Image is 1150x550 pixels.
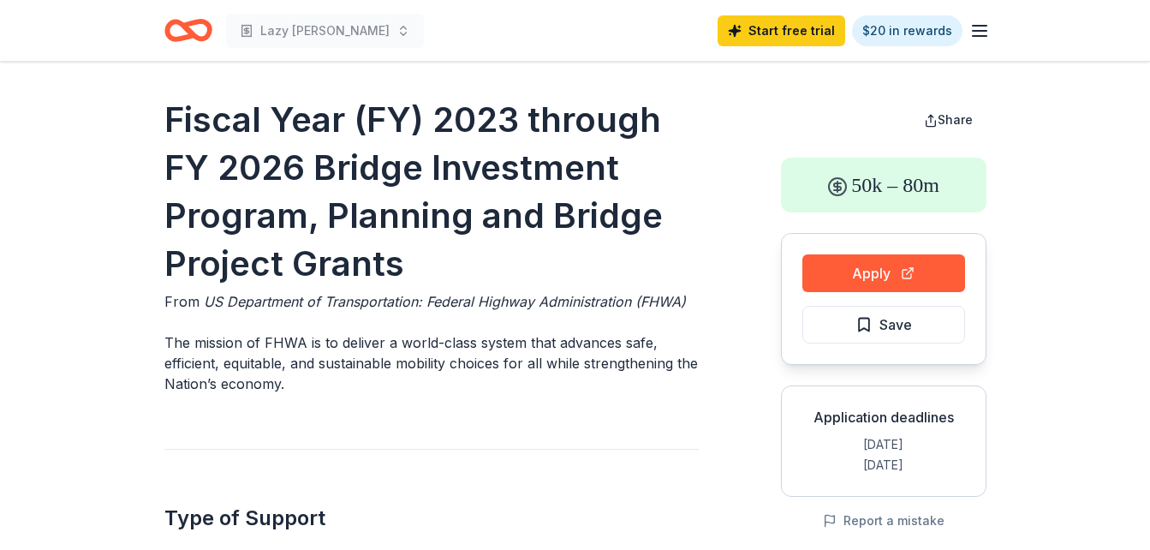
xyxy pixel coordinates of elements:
[802,254,965,292] button: Apply
[910,103,986,137] button: Share
[879,314,912,336] span: Save
[852,15,962,46] a: $20 in rewards
[164,332,699,394] p: The mission of FHWA is to deliver a world-class system that advances safe, efficient, equitable, ...
[718,15,845,46] a: Start free trial
[164,291,699,312] div: From
[164,505,699,532] h2: Type of Support
[795,434,972,455] div: [DATE]
[164,10,212,51] a: Home
[204,293,686,310] span: US Department of Transportation: Federal Highway Administration (FHWA)
[938,112,973,127] span: Share
[802,306,965,344] button: Save
[795,407,972,427] div: Application deadlines
[164,96,699,288] h1: Fiscal Year (FY) 2023 through FY 2026 Bridge Investment Program, Planning and Bridge Project Grants
[781,158,986,212] div: 50k – 80m
[226,14,424,48] button: Lazy [PERSON_NAME]
[260,21,390,41] span: Lazy [PERSON_NAME]
[795,455,972,475] div: [DATE]
[823,511,944,531] button: Report a mistake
